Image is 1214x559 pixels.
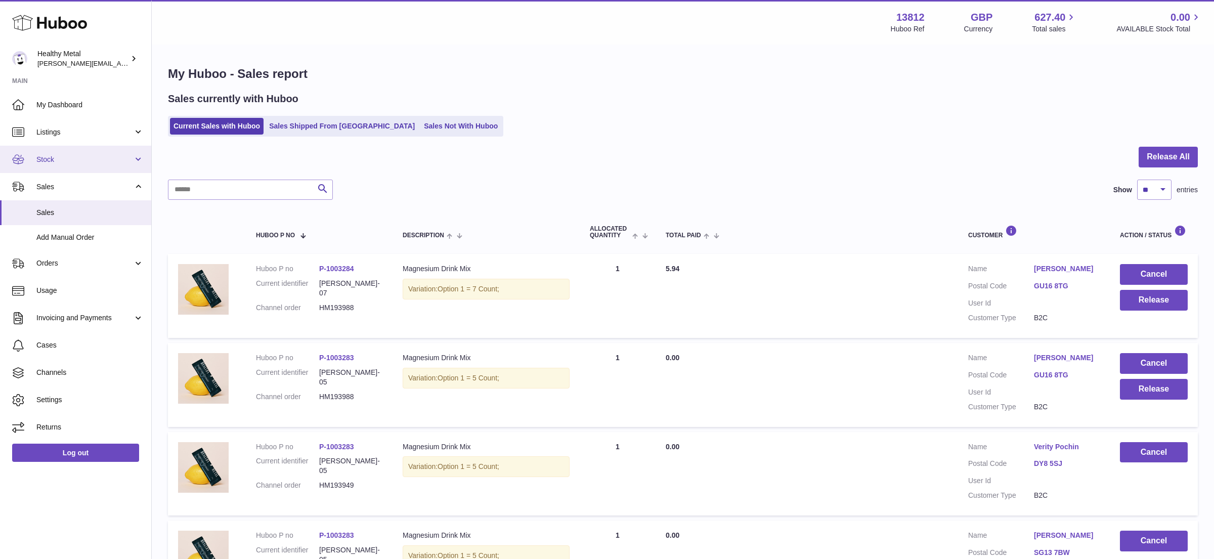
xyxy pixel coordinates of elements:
[1034,491,1100,500] dd: B2C
[1034,548,1100,557] a: SG13 7BW
[1120,379,1188,400] button: Release
[968,491,1034,500] dt: Customer Type
[178,264,229,315] img: Product_31.jpg
[37,49,128,68] div: Healthy Metal
[319,392,382,402] dd: HM193988
[36,259,133,268] span: Orders
[256,456,319,476] dt: Current identifier
[403,531,570,540] div: Magnesium Drink Mix
[968,476,1034,486] dt: User Id
[319,456,382,476] dd: [PERSON_NAME]-05
[1034,442,1100,452] a: Verity Pochin
[666,354,679,362] span: 0.00
[1034,11,1065,24] span: 627.40
[1034,353,1100,363] a: [PERSON_NAME]
[168,92,298,106] h2: Sales currently with Huboo
[1139,147,1198,167] button: Release All
[168,66,1198,82] h1: My Huboo - Sales report
[968,281,1034,293] dt: Postal Code
[36,368,144,377] span: Channels
[968,370,1034,382] dt: Postal Code
[36,233,144,242] span: Add Manual Order
[1034,459,1100,468] a: DY8 5SJ
[319,368,382,387] dd: [PERSON_NAME]-05
[319,481,382,490] dd: HM193949
[256,442,319,452] dt: Huboo P no
[1177,185,1198,195] span: entries
[666,443,679,451] span: 0.00
[319,531,354,539] a: P-1003283
[666,531,679,539] span: 0.00
[403,442,570,452] div: Magnesium Drink Mix
[1120,290,1188,311] button: Release
[438,462,499,470] span: Option 1 = 5 Count;
[319,279,382,298] dd: [PERSON_NAME]-07
[36,127,133,137] span: Listings
[36,313,133,323] span: Invoicing and Payments
[964,24,993,34] div: Currency
[403,456,570,477] div: Variation:
[37,59,203,67] span: [PERSON_NAME][EMAIL_ADDRESS][DOMAIN_NAME]
[256,481,319,490] dt: Channel order
[1113,185,1132,195] label: Show
[256,279,319,298] dt: Current identifier
[580,254,656,338] td: 1
[968,442,1034,454] dt: Name
[968,264,1034,276] dt: Name
[403,368,570,389] div: Variation:
[1032,24,1077,34] span: Total sales
[968,459,1034,471] dt: Postal Code
[36,395,144,405] span: Settings
[319,354,354,362] a: P-1003283
[36,100,144,110] span: My Dashboard
[256,368,319,387] dt: Current identifier
[438,374,499,382] span: Option 1 = 5 Count;
[256,531,319,540] dt: Huboo P no
[36,208,144,218] span: Sales
[666,232,701,239] span: Total paid
[319,303,382,313] dd: HM193988
[319,443,354,451] a: P-1003283
[256,353,319,363] dt: Huboo P no
[403,232,444,239] span: Description
[968,298,1034,308] dt: User Id
[891,24,925,34] div: Huboo Ref
[1116,24,1202,34] span: AVAILABLE Stock Total
[1120,531,1188,551] button: Cancel
[1034,281,1100,291] a: GU16 8TG
[319,265,354,273] a: P-1003284
[12,444,139,462] a: Log out
[1120,442,1188,463] button: Cancel
[256,303,319,313] dt: Channel order
[590,226,630,239] span: ALLOCATED Quantity
[36,155,133,164] span: Stock
[256,264,319,274] dt: Huboo P no
[1116,11,1202,34] a: 0.00 AVAILABLE Stock Total
[968,388,1034,397] dt: User Id
[256,392,319,402] dt: Channel order
[438,285,499,293] span: Option 1 = 7 Count;
[36,286,144,295] span: Usage
[968,402,1034,412] dt: Customer Type
[178,442,229,493] img: Product_31.jpg
[1034,402,1100,412] dd: B2C
[580,432,656,516] td: 1
[666,265,679,273] span: 5.94
[178,353,229,404] img: Product_31.jpg
[403,279,570,299] div: Variation:
[1032,11,1077,34] a: 627.40 Total sales
[1170,11,1190,24] span: 0.00
[580,343,656,427] td: 1
[896,11,925,24] strong: 13812
[36,182,133,192] span: Sales
[968,225,1100,239] div: Customer
[1120,225,1188,239] div: Action / Status
[968,531,1034,543] dt: Name
[403,353,570,363] div: Magnesium Drink Mix
[1034,531,1100,540] a: [PERSON_NAME]
[971,11,992,24] strong: GBP
[1034,370,1100,380] a: GU16 8TG
[36,422,144,432] span: Returns
[403,264,570,274] div: Magnesium Drink Mix
[1034,313,1100,323] dd: B2C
